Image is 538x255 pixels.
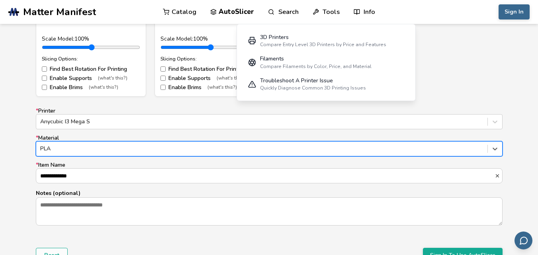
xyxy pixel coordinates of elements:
span: (what's this?) [98,76,127,81]
div: Slicing Options: [42,56,140,62]
div: Compare Entry Level 3D Printers by Price and Features [260,42,386,47]
span: (what's this?) [207,85,237,90]
label: Item Name [36,162,503,183]
input: Find Best Rotation For Printing [160,66,166,72]
div: Slicing Options: [160,56,259,62]
input: Enable Brims(what's this?) [42,85,47,90]
input: Enable Supports(what's this?) [42,76,47,81]
div: Scale Model: 100 % [160,36,259,42]
a: Troubleshoot A Printer IssueQuickly Diagnose Common 3D Printing Issues [243,73,410,95]
label: Enable Brims [160,84,259,91]
span: Matter Manifest [23,6,96,18]
span: (what's this?) [89,85,118,90]
textarea: Notes (optional) [36,198,502,225]
label: Enable Brims [42,84,140,91]
button: Sign In [499,4,530,19]
a: FilamentsCompare Filaments by Color, Price, and Material [243,52,410,74]
input: Enable Supports(what's this?) [160,76,166,81]
label: Printer [36,108,503,129]
div: Filaments [260,56,372,62]
label: Enable Supports [42,75,140,82]
div: Troubleshoot A Printer Issue [260,78,366,84]
span: (what's this?) [217,76,246,81]
p: Notes (optional) [36,189,503,197]
button: Send feedback via email [515,232,532,249]
label: Find Best Rotation For Printing [42,66,140,72]
input: Enable Brims(what's this?) [160,85,166,90]
input: Find Best Rotation For Printing [42,66,47,72]
div: Scale Model: 100 % [42,36,140,42]
label: Material [36,135,503,156]
a: 3D PrintersCompare Entry Level 3D Printers by Price and Features [243,30,410,52]
button: *Item Name [495,173,502,179]
input: *Item Name [36,169,495,183]
div: 3D Printers [260,34,386,41]
label: Enable Supports [160,75,259,82]
label: Find Best Rotation For Printing [160,66,259,72]
div: Quickly Diagnose Common 3D Printing Issues [260,85,366,91]
div: Compare Filaments by Color, Price, and Material [260,64,372,69]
